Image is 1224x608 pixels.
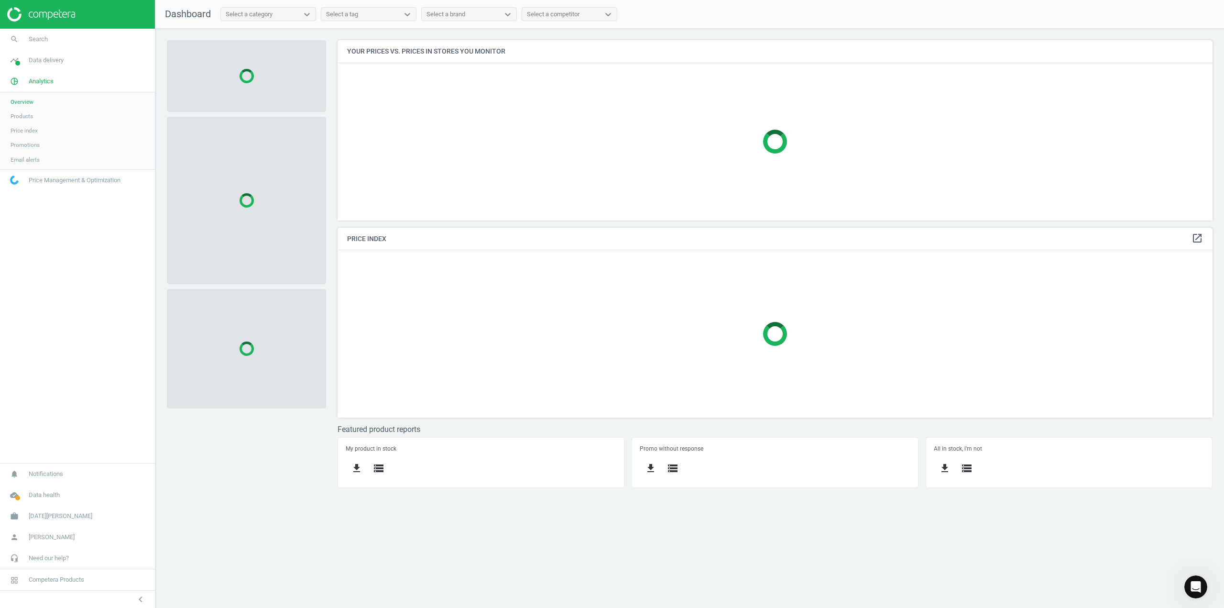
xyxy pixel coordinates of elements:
span: Email alerts [11,156,40,164]
div: Select a tag [326,10,358,19]
button: storage [956,457,978,480]
h4: Price Index [338,228,1213,250]
span: Dashboard [165,8,211,20]
iframe: Intercom live chat [1184,575,1207,598]
i: notifications [5,465,23,483]
span: Competera Products [29,575,84,584]
h4: Your prices vs. prices in stores you monitor [338,40,1213,63]
span: Search [29,35,48,44]
i: person [5,528,23,546]
i: get_app [939,463,951,474]
i: cloud_done [5,486,23,504]
span: Overview [11,98,33,106]
i: open_in_new [1191,232,1203,244]
div: Select a brand [426,10,465,19]
i: timeline [5,51,23,69]
img: ajHJNr6hYgQAAAAASUVORK5CYII= [7,7,75,22]
i: storage [667,463,678,474]
i: storage [961,463,973,474]
h5: All in stock, i'm not [934,445,1204,452]
button: storage [368,457,390,480]
i: storage [373,463,384,474]
span: Price index [11,127,38,134]
div: Select a category [226,10,273,19]
span: Notifications [29,470,63,478]
span: Products [11,112,33,120]
button: chevron_left [129,593,153,606]
span: [PERSON_NAME] [29,533,75,542]
i: headset_mic [5,549,23,567]
button: storage [662,457,684,480]
span: Analytics [29,77,54,86]
span: Price Management & Optimization [29,176,120,185]
span: Promotions [11,141,40,149]
h5: Promo without response [640,445,910,452]
h5: My product in stock [346,445,616,452]
span: [DATE][PERSON_NAME] [29,512,92,520]
h3: Featured product reports [338,425,1213,434]
img: wGWNvw8QSZomAAAAABJRU5ErkJggg== [10,176,19,185]
span: Need our help? [29,554,69,563]
i: work [5,507,23,525]
i: chevron_left [135,594,146,605]
span: Data delivery [29,56,64,65]
button: get_app [934,457,956,480]
i: pie_chart_outlined [5,72,23,90]
button: get_app [346,457,368,480]
button: get_app [640,457,662,480]
i: get_app [351,463,362,474]
span: Data health [29,491,60,499]
div: Select a competitor [527,10,579,19]
a: open_in_new [1191,232,1203,245]
i: search [5,30,23,48]
i: get_app [645,463,656,474]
